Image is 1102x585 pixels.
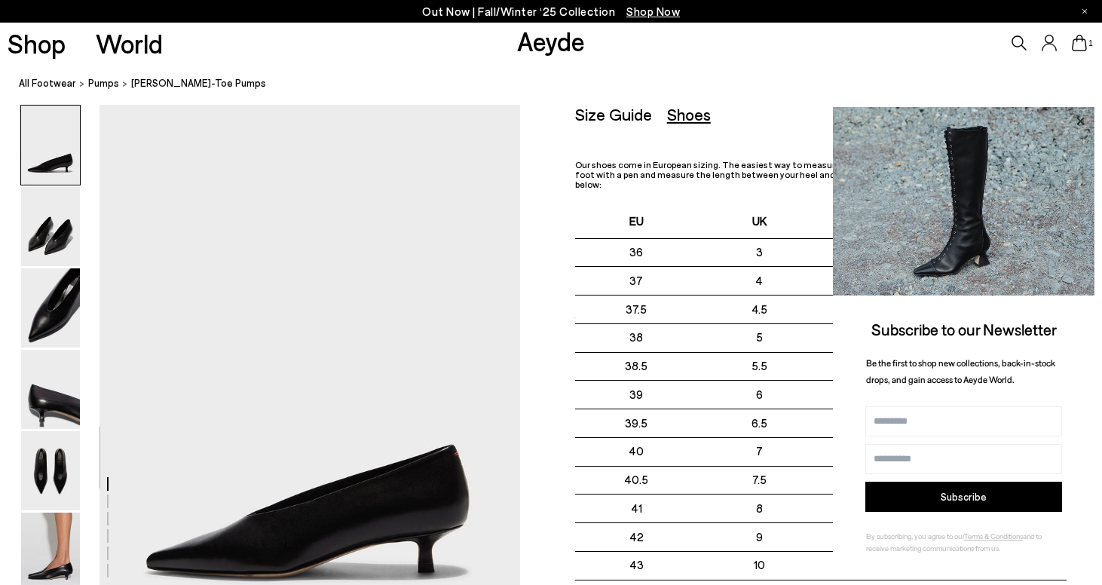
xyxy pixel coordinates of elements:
td: 37.5 [575,296,698,324]
td: 42 [575,523,698,552]
span: By subscribing, you agree to our [866,531,964,541]
th: US [821,205,944,239]
td: 9 [698,523,821,552]
span: Navigate to /collections/new-in [626,5,680,18]
td: 11 [821,523,944,552]
td: 6.5 [698,409,821,438]
span: pumps [88,77,119,89]
a: 1 [1072,35,1087,51]
td: 6.5 [821,296,944,324]
button: Subscribe [865,482,1062,512]
td: 7 [698,437,821,466]
td: 8 [821,381,944,409]
td: 3 [698,238,821,267]
a: Shop [8,30,66,57]
td: 39.5 [575,409,698,438]
img: Clara Pointed-Toe Pumps - Image 4 [21,350,80,429]
td: 5 [821,238,944,267]
td: 9 [821,437,944,466]
th: UK [698,205,821,239]
a: All Footwear [19,75,76,91]
a: Aeyde [517,25,585,57]
span: [PERSON_NAME]-Toe Pumps [131,75,266,91]
td: 40 [575,437,698,466]
div: Size Guide [575,105,652,124]
img: Clara Pointed-Toe Pumps - Image 1 [21,106,80,185]
div: Shoes [667,105,711,124]
a: Close [1076,105,1085,123]
td: 4.5 [698,296,821,324]
td: 39 [575,381,698,409]
span: 1 [1087,39,1094,47]
td: 11.5 [821,551,944,580]
td: 38 [575,323,698,352]
img: Clara Pointed-Toe Pumps - Image 5 [21,431,80,510]
td: 7.5 [698,466,821,495]
td: 40.5 [575,466,698,495]
td: 38.5 [575,352,698,381]
p: Our shoes come in European sizing. The easiest way to measure your foot is to stand on a sheet of... [575,160,1067,190]
td: 9.5 [821,466,944,495]
td: 41 [575,495,698,523]
td: 10 [821,495,944,523]
td: 7 [821,323,944,352]
td: 8 [698,495,821,523]
span: Be the first to shop new collections, back-in-stock drops, and gain access to Aeyde World. [866,357,1055,385]
td: 5.5 [698,352,821,381]
td: 8.5 [821,409,944,438]
td: 36 [575,238,698,267]
img: Clara Pointed-Toe Pumps - Image 2 [21,187,80,266]
a: pumps [88,75,119,91]
td: 7.5 [821,352,944,381]
a: World [96,30,163,57]
td: 6 [698,381,821,409]
img: 2a6287a1333c9a56320fd6e7b3c4a9a9.jpg [833,107,1094,296]
p: Out Now | Fall/Winter ‘25 Collection [422,2,680,21]
img: Clara Pointed-Toe Pumps - Image 3 [21,268,80,348]
td: 10 [698,551,821,580]
td: 43 [575,551,698,580]
td: 4 [698,267,821,296]
td: 5 [698,323,821,352]
nav: breadcrumb [19,63,1102,105]
span: Subscribe to our Newsletter [871,320,1057,338]
th: EU [575,205,698,239]
td: 6 [821,267,944,296]
a: Terms & Conditions [964,531,1023,541]
td: 37 [575,267,698,296]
